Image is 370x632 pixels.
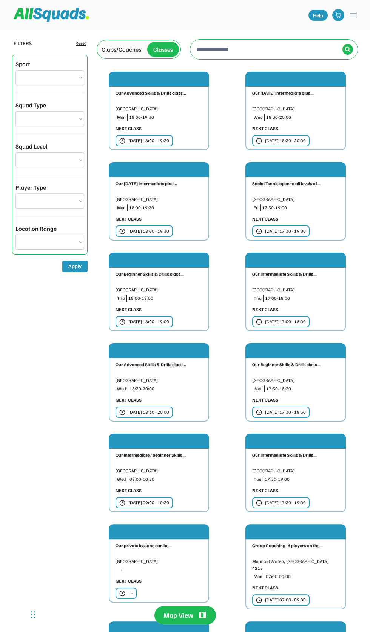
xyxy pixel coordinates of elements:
div: 18:00-19:00 [128,295,202,302]
img: clock.svg [256,500,262,506]
div: NEXT CLASS [116,306,142,313]
div: NEXT CLASS [252,584,278,591]
div: Our Intermediate Skills & Drills... [252,452,339,459]
div: [DATE] 17:30 - 18:30 [265,409,306,416]
div: - [121,566,202,573]
div: [DATE] 17:30 - 19:00 [265,228,306,235]
div: Classes [153,45,173,54]
div: NEXT CLASS [116,125,142,132]
div: NEXT CLASS [252,125,278,132]
img: clock.svg [256,597,262,603]
div: [DATE] 07:00 - 09:00 [265,597,306,603]
img: Icon%20%2838%29.svg [345,46,351,52]
img: clock.svg [119,228,125,235]
div: Location Range [15,224,57,233]
img: clock.svg [119,319,125,325]
div: [DATE] 18:30 - 20:00 [128,409,169,416]
div: NEXT CLASS [252,397,278,403]
div: 09:00-10:30 [129,476,202,483]
img: clock.svg [256,228,262,235]
div: [GEOGRAPHIC_DATA] [116,468,202,474]
div: | - [128,590,133,597]
div: 18:30-20:00 [129,385,202,392]
div: Wed [254,114,263,121]
div: 17:00-18:00 [265,295,339,302]
div: [GEOGRAPHIC_DATA] [252,468,339,474]
div: [GEOGRAPHIC_DATA] [116,196,202,203]
img: clock.svg [119,590,125,597]
div: [GEOGRAPHIC_DATA] [252,106,339,112]
div: Mermaid Waters, [GEOGRAPHIC_DATA] 4218 [252,558,339,572]
div: Thu [254,295,262,302]
div: Sport [15,60,30,69]
div: 07:00-09:00 [266,573,339,580]
img: clock.svg [256,138,262,144]
div: Fri [254,204,259,211]
img: clock.svg [256,409,262,416]
div: Our Beginner Skills & Drills class... [252,361,339,368]
div: Player Type [15,183,46,192]
img: Squad%20Logo.svg [14,8,89,22]
div: 17:30-19:00 [262,204,339,211]
div: NEXT CLASS [116,487,142,494]
div: [GEOGRAPHIC_DATA] [116,287,202,293]
div: [DATE] 18:00 - 19:30 [128,137,169,144]
button: menu [349,11,358,20]
div: NEXT CLASS [252,306,278,313]
div: Our [DATE] Intermediate plus... [252,90,339,97]
div: Wed [117,476,126,483]
div: [DATE] 17:30 - 19:00 [265,499,306,506]
img: clock.svg [256,319,262,325]
div: Our Advanced Skills & Drills class... [116,90,202,97]
div: [GEOGRAPHIC_DATA] [116,377,202,384]
a: Help [308,10,328,21]
div: Group Coaching- 6 players on the... [252,542,339,549]
div: Mon [254,573,262,580]
div: 17:30-18:30 [266,385,339,392]
div: Thu [117,295,125,302]
div: Wed [117,385,126,392]
div: Our [DATE] Intermediate plus... [116,180,202,187]
div: [DATE] 17:00 - 18:00 [265,318,306,325]
img: shopping-cart-01%20%281%29.svg [335,12,341,18]
div: Our Intermediate Skills & Drills... [252,271,339,278]
div: 17:30-19:00 [265,476,339,483]
div: 18:00-19:30 [129,114,202,121]
div: Mon [117,204,126,211]
div: [DATE] 18:00 - 19:30 [128,228,169,235]
div: Clubs/Coaches [102,45,141,54]
div: Our private lessons can be... [116,542,202,549]
div: Our Beginner Skills & Drills class... [116,271,202,278]
button: Apply [62,261,88,272]
div: 18:30-20:00 [266,114,339,121]
div: NEXT CLASS [252,216,278,222]
div: [GEOGRAPHIC_DATA] [252,377,339,384]
div: Wed [254,385,263,392]
div: [GEOGRAPHIC_DATA] [252,287,339,293]
div: 18:00-19:30 [129,204,202,211]
div: [DATE] 09:00 - 10:30 [128,499,169,506]
div: Tue [254,476,261,483]
div: Reset [76,40,86,47]
div: [GEOGRAPHIC_DATA] [116,558,202,565]
img: clock.svg [119,409,125,416]
div: [DATE] 18:00 - 19:00 [128,318,169,325]
img: clock.svg [119,138,125,144]
div: Map View [163,611,193,620]
div: NEXT CLASS [116,578,142,584]
div: FILTERS [14,39,32,47]
div: [GEOGRAPHIC_DATA] [116,106,202,112]
img: clock.svg [119,500,125,506]
div: Our Advanced Skills & Drills class... [116,361,202,368]
div: [GEOGRAPHIC_DATA] [252,196,339,203]
div: NEXT CLASS [116,397,142,403]
div: Mon [117,114,126,121]
div: Our Intermediate / beginner Skills... [116,452,202,459]
div: Squad Type [15,101,46,110]
div: Social Tennis open to all levels of... [252,180,339,187]
div: Squad Level [15,142,47,151]
div: [DATE] 18:30 - 20:00 [265,137,306,144]
div: NEXT CLASS [116,216,142,222]
div: NEXT CLASS [252,487,278,494]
